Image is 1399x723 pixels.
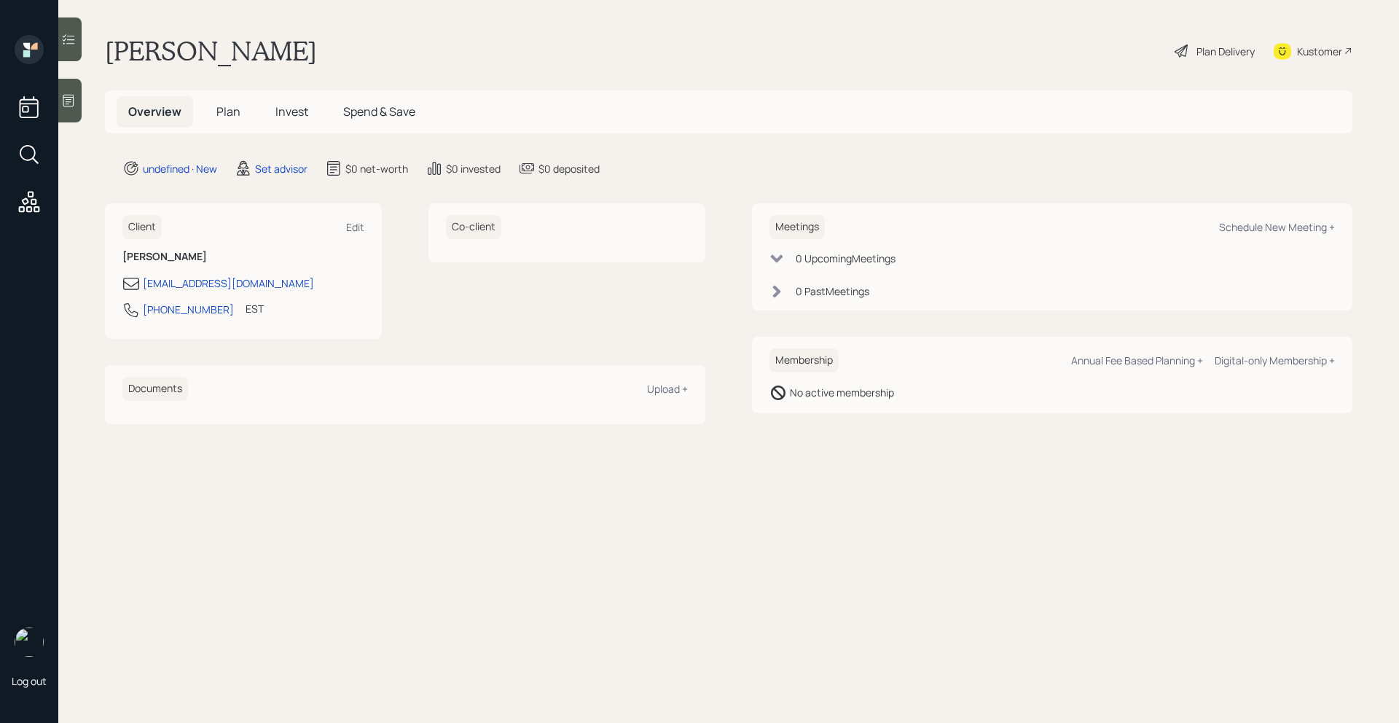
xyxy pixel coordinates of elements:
div: No active membership [790,385,894,400]
div: undefined · New [143,161,217,176]
h6: Client [122,215,162,239]
span: Spend & Save [343,103,415,120]
h6: Meetings [769,215,825,239]
div: [EMAIL_ADDRESS][DOMAIN_NAME] [143,275,314,291]
div: $0 net-worth [345,161,408,176]
img: retirable_logo.png [15,628,44,657]
div: Upload + [647,382,688,396]
span: Invest [275,103,308,120]
span: Overview [128,103,181,120]
h6: Documents [122,377,188,401]
div: Schedule New Meeting + [1219,220,1335,234]
div: Kustomer [1297,44,1342,59]
h6: [PERSON_NAME] [122,251,364,263]
h6: Membership [769,348,839,372]
div: EST [246,301,264,316]
h6: Co-client [446,215,501,239]
h1: [PERSON_NAME] [105,35,317,67]
div: 0 Past Meeting s [796,284,869,299]
div: Annual Fee Based Planning + [1071,353,1203,367]
div: [PHONE_NUMBER] [143,302,234,317]
div: Log out [12,674,47,688]
div: $0 invested [446,161,501,176]
div: Digital-only Membership + [1215,353,1335,367]
div: Plan Delivery [1196,44,1255,59]
div: Set advisor [255,161,307,176]
span: Plan [216,103,240,120]
div: 0 Upcoming Meeting s [796,251,896,266]
div: Edit [346,220,364,234]
div: $0 deposited [538,161,600,176]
